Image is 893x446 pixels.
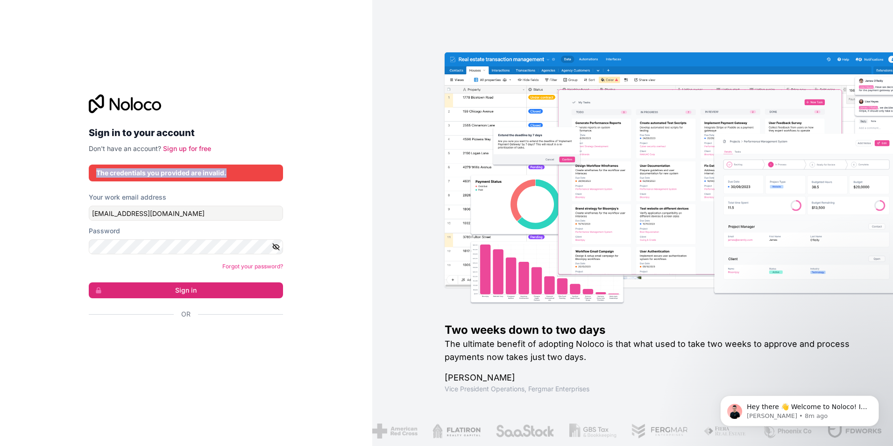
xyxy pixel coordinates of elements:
[706,376,893,441] iframe: Intercom notifications message
[96,168,276,178] div: The credentials you provided are invalid.
[490,424,549,439] img: /assets/saastock-C6Zbiodz.png
[89,282,283,298] button: Sign in
[445,371,863,384] h1: [PERSON_NAME]
[427,424,476,439] img: /assets/flatiron-C8eUkumj.png
[89,239,283,254] input: Password
[445,338,863,364] h2: The ultimate benefit of adopting Noloco is that what used to take two weeks to approve and proces...
[626,424,683,439] img: /assets/fergmar-CudnrXN5.png
[222,263,283,270] a: Forgot your password?
[181,309,191,319] span: Or
[564,424,612,439] img: /assets/gbstax-C-GtDUiK.png
[89,193,166,202] label: Your work email address
[89,226,120,236] label: Password
[89,144,161,152] span: Don't have an account?
[367,424,412,439] img: /assets/american-red-cross-BAupjrZR.png
[163,144,211,152] a: Sign up for free
[89,206,283,221] input: Email address
[89,124,283,141] h2: Sign in to your account
[445,384,863,394] h1: Vice President Operations , Fergmar Enterprises
[698,424,742,439] img: /assets/fiera-fwj2N5v4.png
[84,329,280,350] iframe: Tombol Login dengan Google
[445,323,863,338] h1: Two weeks down to two days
